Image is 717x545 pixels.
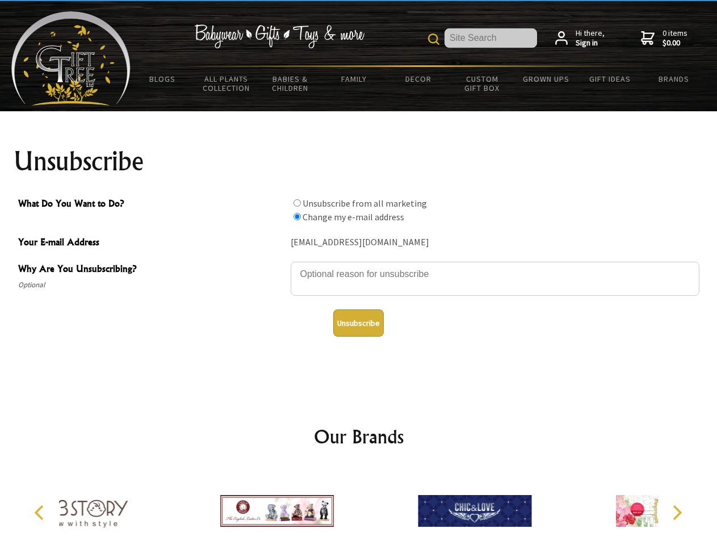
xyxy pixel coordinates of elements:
[291,262,699,296] textarea: Why Are You Unsubscribing?
[445,28,537,48] input: Site Search
[428,33,439,45] img: product search
[291,234,699,251] div: [EMAIL_ADDRESS][DOMAIN_NAME]
[293,213,301,220] input: What Do You Want to Do?
[23,423,695,450] h2: Our Brands
[450,67,514,100] a: Custom Gift Box
[18,196,285,213] span: What Do You Want to Do?
[333,309,384,337] button: Unsubscribe
[576,38,605,48] strong: Sign in
[18,278,285,292] span: Optional
[18,235,285,251] span: Your E-mail Address
[14,148,704,175] h1: Unsubscribe
[664,500,689,525] button: Next
[663,28,687,48] span: 0 items
[386,67,450,91] a: Decor
[578,67,642,91] a: Gift Ideas
[641,28,687,48] a: 0 items$0.00
[293,199,301,207] input: What Do You Want to Do?
[663,38,687,48] strong: $0.00
[18,262,285,278] span: Why Are You Unsubscribing?
[514,67,578,91] a: Grown Ups
[303,198,427,209] label: Unsubscribe from all marketing
[258,67,322,100] a: Babies & Children
[322,67,387,91] a: Family
[28,500,53,525] button: Previous
[11,11,131,106] img: Babyware - Gifts - Toys and more...
[195,67,259,100] a: All Plants Collection
[131,67,195,91] a: BLOGS
[576,28,605,48] span: Hi there,
[303,211,404,223] label: Change my e-mail address
[555,28,605,48] a: Hi there,Sign in
[194,24,364,48] img: Babywear - Gifts - Toys & more
[642,67,706,91] a: Brands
